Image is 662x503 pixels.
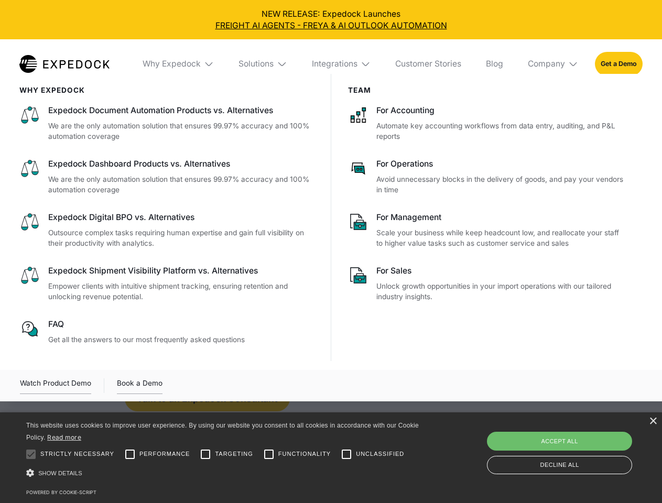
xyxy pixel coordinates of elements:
div: For Accounting [376,105,626,116]
p: Avoid unnecessary blocks in the delivery of goods, and pay your vendors in time [376,174,626,195]
div: Expedock Shipment Visibility Platform vs. Alternatives [48,265,314,277]
div: Why Expedock [143,59,201,69]
span: Unclassified [356,450,404,458]
a: Expedock Document Automation Products vs. AlternativesWe are the only automation solution that en... [19,105,314,142]
a: For ManagementScale your business while keep headcount low, and reallocate your staff to higher v... [348,212,626,249]
div: Solutions [238,59,274,69]
div: Show details [26,466,422,480]
p: Outsource complex tasks requiring human expertise and gain full visibility on their productivity ... [48,227,314,249]
a: open lightbox [20,377,91,394]
a: FREIGHT AI AGENTS - FREYA & AI OUTLOOK AUTOMATION [8,20,654,31]
a: Book a Demo [117,377,162,394]
p: Automate key accounting workflows from data entry, auditing, and P&L reports [376,121,626,142]
span: This website uses cookies to improve user experience. By using our website you consent to all coo... [26,422,419,441]
div: Solutions [231,39,296,89]
a: Customer Stories [387,39,469,89]
a: Expedock Shipment Visibility Platform vs. AlternativesEmpower clients with intuitive shipment tra... [19,265,314,302]
span: Show details [38,470,82,476]
span: Strictly necessary [40,450,114,458]
div: For Sales [376,265,626,277]
p: Get all the answers to our most frequently asked questions [48,334,314,345]
a: Get a Demo [595,52,643,75]
a: For AccountingAutomate key accounting workflows from data entry, auditing, and P&L reports [348,105,626,142]
p: We are the only automation solution that ensures 99.97% accuracy and 100% automation coverage [48,174,314,195]
div: Expedock Digital BPO vs. Alternatives [48,212,314,223]
span: Performance [139,450,190,458]
div: Team [348,86,626,94]
div: Why Expedock [134,39,222,89]
div: WHy Expedock [19,86,314,94]
div: FAQ [48,319,314,330]
div: Company [519,39,587,89]
a: FAQGet all the answers to our most frequently asked questions [19,319,314,345]
div: Integrations [312,59,357,69]
div: Integrations [303,39,379,89]
div: Watch Product Demo [20,377,91,394]
div: Company [528,59,565,69]
a: Powered by cookie-script [26,489,96,495]
a: For SalesUnlock growth opportunities in your import operations with our tailored industry insights. [348,265,626,302]
p: Empower clients with intuitive shipment tracking, ensuring retention and unlocking revenue potent... [48,281,314,302]
a: Expedock Dashboard Products vs. AlternativesWe are the only automation solution that ensures 99.9... [19,158,314,195]
a: Read more [47,433,81,441]
p: Unlock growth opportunities in your import operations with our tailored industry insights. [376,281,626,302]
div: Expedock Dashboard Products vs. Alternatives [48,158,314,170]
div: For Management [376,212,626,223]
a: For OperationsAvoid unnecessary blocks in the delivery of goods, and pay your vendors in time [348,158,626,195]
div: NEW RELEASE: Expedock Launches [8,8,654,31]
iframe: Chat Widget [487,390,662,503]
p: Scale your business while keep headcount low, and reallocate your staff to higher value tasks suc... [376,227,626,249]
div: For Operations [376,158,626,170]
div: Expedock Document Automation Products vs. Alternatives [48,105,314,116]
span: Targeting [215,450,253,458]
p: We are the only automation solution that ensures 99.97% accuracy and 100% automation coverage [48,121,314,142]
a: Blog [477,39,511,89]
a: Expedock Digital BPO vs. AlternativesOutsource complex tasks requiring human expertise and gain f... [19,212,314,249]
span: Functionality [278,450,331,458]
